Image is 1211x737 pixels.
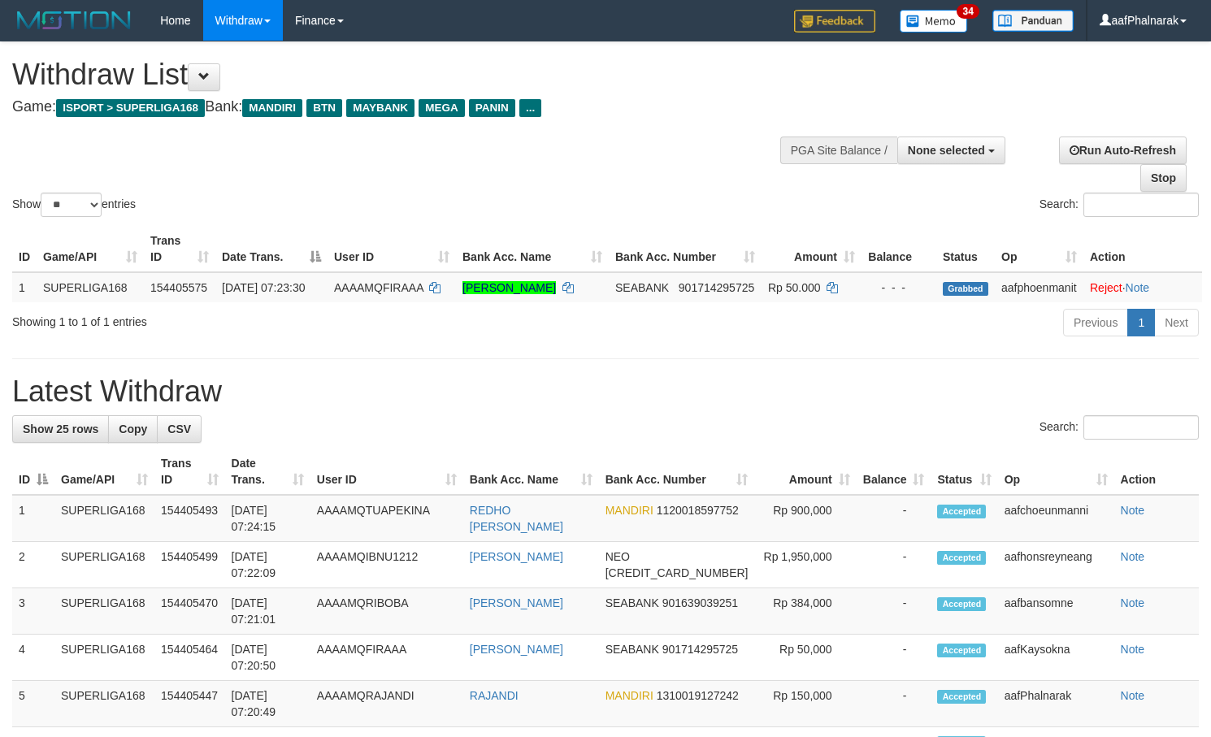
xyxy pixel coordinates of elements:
[225,542,310,588] td: [DATE] 07:22:09
[762,226,862,272] th: Amount: activate to sort column ascending
[470,643,563,656] a: [PERSON_NAME]
[242,99,302,117] span: MANDIRI
[599,449,755,495] th: Bank Acc. Number: activate to sort column ascending
[54,449,154,495] th: Game/API: activate to sort column ascending
[37,272,144,302] td: SUPERLIGA168
[897,137,1005,164] button: None selected
[144,226,215,272] th: Trans ID: activate to sort column ascending
[754,495,856,542] td: Rp 900,000
[937,597,986,611] span: Accepted
[937,644,986,657] span: Accepted
[615,281,669,294] span: SEABANK
[1121,504,1145,517] a: Note
[1154,309,1199,336] a: Next
[225,635,310,681] td: [DATE] 07:20:50
[1083,415,1199,440] input: Search:
[54,681,154,727] td: SUPERLIGA168
[1059,137,1187,164] a: Run Auto-Refresh
[225,449,310,495] th: Date Trans.: activate to sort column ascending
[1040,415,1199,440] label: Search:
[41,193,102,217] select: Showentries
[310,635,463,681] td: AAAAMQFIRAAA
[605,596,659,609] span: SEABANK
[868,280,930,296] div: - - -
[12,375,1199,408] h1: Latest Withdraw
[605,643,659,656] span: SEABANK
[1126,281,1150,294] a: Note
[225,588,310,635] td: [DATE] 07:21:01
[1063,309,1128,336] a: Previous
[995,272,1083,302] td: aafphoenmanit
[12,59,791,91] h1: Withdraw List
[1121,689,1145,702] a: Note
[222,281,305,294] span: [DATE] 07:23:30
[1040,193,1199,217] label: Search:
[1083,226,1202,272] th: Action
[754,542,856,588] td: Rp 1,950,000
[998,495,1114,542] td: aafchoeunmanni
[56,99,205,117] span: ISPORT > SUPERLIGA168
[167,423,191,436] span: CSV
[1140,164,1187,192] a: Stop
[54,635,154,681] td: SUPERLIGA168
[463,449,599,495] th: Bank Acc. Name: activate to sort column ascending
[469,99,515,117] span: PANIN
[310,542,463,588] td: AAAAMQIBNU1212
[54,588,154,635] td: SUPERLIGA168
[37,226,144,272] th: Game/API: activate to sort column ascending
[609,226,762,272] th: Bank Acc. Number: activate to sort column ascending
[931,449,997,495] th: Status: activate to sort column ascending
[998,542,1114,588] td: aafhonsreyneang
[657,504,739,517] span: Copy 1120018597752 to clipboard
[346,99,415,117] span: MAYBANK
[462,281,556,294] a: [PERSON_NAME]
[1121,550,1145,563] a: Note
[12,193,136,217] label: Show entries
[937,690,986,704] span: Accepted
[943,282,988,296] span: Grabbed
[754,449,856,495] th: Amount: activate to sort column ascending
[937,551,986,565] span: Accepted
[334,281,423,294] span: AAAAMQFIRAAA
[154,495,224,542] td: 154405493
[225,495,310,542] td: [DATE] 07:24:15
[605,566,749,579] span: Copy 5859458264366726 to clipboard
[328,226,456,272] th: User ID: activate to sort column ascending
[995,226,1083,272] th: Op: activate to sort column ascending
[519,99,541,117] span: ...
[998,635,1114,681] td: aafKaysokna
[857,635,931,681] td: -
[754,588,856,635] td: Rp 384,000
[154,449,224,495] th: Trans ID: activate to sort column ascending
[998,681,1114,727] td: aafPhalnarak
[456,226,609,272] th: Bank Acc. Name: activate to sort column ascending
[154,681,224,727] td: 154405447
[605,504,653,517] span: MANDIRI
[306,99,342,117] span: BTN
[225,681,310,727] td: [DATE] 07:20:49
[470,504,563,533] a: REDHO [PERSON_NAME]
[754,635,856,681] td: Rp 50,000
[1083,193,1199,217] input: Search:
[857,681,931,727] td: -
[119,423,147,436] span: Copy
[470,689,519,702] a: RAJANDI
[1121,643,1145,656] a: Note
[12,542,54,588] td: 2
[12,635,54,681] td: 4
[657,689,739,702] span: Copy 1310019127242 to clipboard
[12,495,54,542] td: 1
[54,495,154,542] td: SUPERLIGA168
[470,596,563,609] a: [PERSON_NAME]
[794,10,875,33] img: Feedback.jpg
[1121,596,1145,609] a: Note
[936,226,995,272] th: Status
[957,4,979,19] span: 34
[150,281,207,294] span: 154405575
[12,272,37,302] td: 1
[908,144,985,157] span: None selected
[1090,281,1122,294] a: Reject
[857,449,931,495] th: Balance: activate to sort column ascending
[998,449,1114,495] th: Op: activate to sort column ascending
[310,449,463,495] th: User ID: activate to sort column ascending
